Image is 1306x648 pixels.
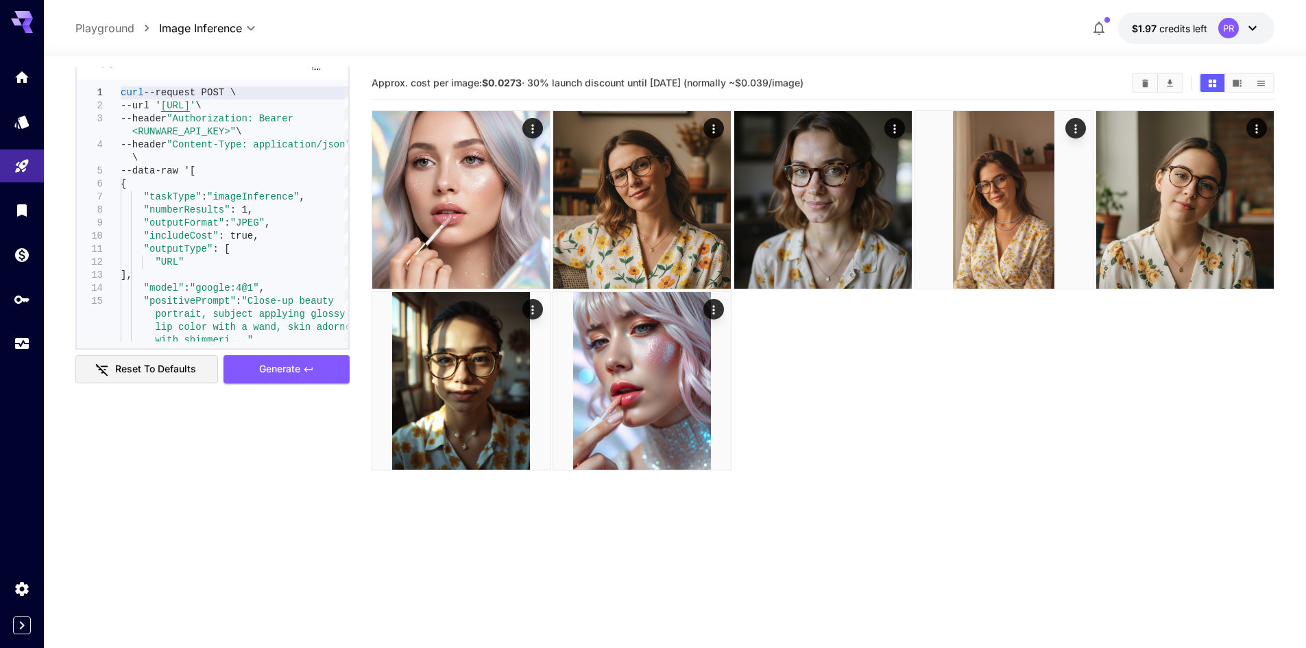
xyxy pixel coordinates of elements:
[77,282,103,295] div: 14
[77,112,103,125] div: 3
[144,230,219,241] span: "includeCost"
[734,111,912,289] img: Z
[155,322,356,333] span: lip color with a wand, skin adorned
[213,243,230,254] span: : [
[14,202,30,219] div: Library
[121,113,167,124] span: --header
[144,243,213,254] span: "outputType"
[1132,73,1183,93] div: Clear ImagesDownload All
[1200,74,1224,92] button: Show images in grid view
[1225,74,1249,92] button: Show images in video view
[77,230,103,243] div: 10
[1159,23,1207,34] span: credits left
[121,269,132,280] span: ],
[207,191,299,202] span: "imageInference"
[77,269,103,282] div: 13
[132,152,138,163] span: \
[202,191,207,202] span: :
[144,296,236,307] span: "positivePrompt"
[224,217,230,228] span: :
[1133,74,1157,92] button: Clear Images
[121,165,195,176] span: --data-raw '[
[1132,21,1207,36] div: $1.96763
[1132,23,1159,34] span: $1.97
[121,87,144,98] span: curl
[265,217,270,228] span: ,
[132,126,236,137] span: <RUNWARE_API_KEY>"
[1249,74,1273,92] button: Show images in list view
[14,113,30,130] div: Models
[159,20,242,36] span: Image Inference
[1096,111,1274,289] img: 9k=
[167,113,293,124] span: "Authorization: Bearer
[482,77,522,88] b: $0.0273
[77,295,103,308] div: 15
[372,77,803,88] span: Approx. cost per image: · 30% launch discount until [DATE] (normally ~$0.039/image)
[75,20,159,36] nav: breadcrumb
[553,111,731,289] img: 2Q==
[915,111,1093,289] img: Z
[372,292,550,470] img: Z
[14,580,30,597] div: Settings
[14,158,30,175] div: Playground
[236,296,241,307] span: :
[1246,118,1267,139] div: Actions
[14,69,30,86] div: Home
[77,191,103,204] div: 7
[77,99,103,112] div: 2
[77,256,103,269] div: 12
[14,291,30,308] div: API Keys
[144,87,236,98] span: --request POST \
[77,139,103,152] div: 4
[161,100,190,111] span: [URL]
[219,230,259,241] span: : true,
[223,355,350,383] button: Generate
[184,283,189,293] span: :
[155,335,253,346] span: with shimmeri..."
[121,139,167,150] span: --header
[259,361,300,378] span: Generate
[1199,73,1274,93] div: Show images in grid viewShow images in video viewShow images in list view
[121,178,126,189] span: {
[75,355,218,383] button: Reset to defaults
[236,126,241,137] span: \
[75,20,134,36] a: Playground
[167,139,351,150] span: "Content-Type: application/json"
[155,256,184,267] span: "URL"
[230,204,254,215] span: : 1,
[77,86,103,99] div: 1
[553,292,731,470] img: 9k=
[522,299,543,320] div: Actions
[14,335,30,352] div: Usage
[144,283,184,293] span: "model"
[144,204,230,215] span: "numberResults"
[155,309,345,320] span: portrait, subject applying glossy
[253,335,258,346] span: ,
[77,204,103,217] div: 8
[14,246,30,263] div: Wallet
[522,118,543,139] div: Actions
[1158,74,1182,92] button: Download All
[77,165,103,178] div: 5
[77,178,103,191] div: 6
[1118,12,1274,44] button: $1.96763PR
[703,299,724,320] div: Actions
[77,217,103,230] div: 9
[121,100,161,111] span: --url '
[372,111,550,289] img: Z
[1218,18,1239,38] div: PR
[241,296,333,307] span: "Close-up beauty
[299,191,304,202] span: ,
[1065,118,1086,139] div: Actions
[144,217,225,228] span: "outputFormat"
[230,217,265,228] span: "JPEG"
[77,243,103,256] div: 11
[703,118,724,139] div: Actions
[190,283,259,293] span: "google:4@1"
[13,616,31,634] button: Expand sidebar
[144,191,202,202] span: "taskType"
[190,100,195,111] span: '
[884,118,905,139] div: Actions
